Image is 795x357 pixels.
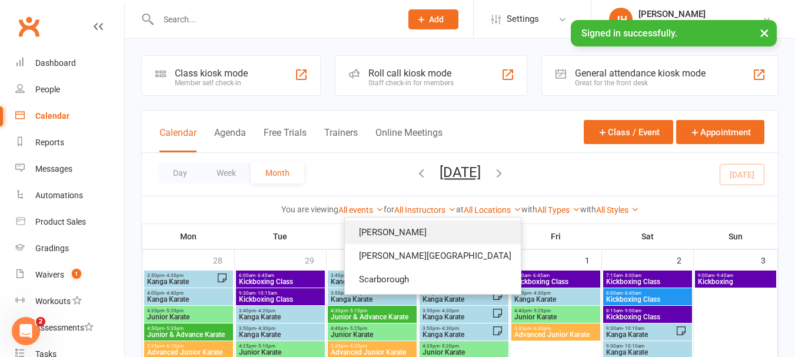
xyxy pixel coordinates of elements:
span: - 4:30pm [440,326,459,331]
span: - 6:45am [531,273,550,278]
button: Appointment [676,120,764,144]
span: Kanga Karate [606,349,690,356]
div: Emplify Karate Fitness Kickboxing [638,19,762,30]
span: Junior Karate [238,349,322,356]
span: 4:25pm [238,343,322,349]
a: Clubworx [14,12,44,41]
a: Product Sales [15,209,124,235]
span: - 5:35pm [164,326,184,331]
div: Product Sales [35,217,86,226]
div: 2 [677,250,693,269]
span: 3:50pm [147,273,217,278]
a: [PERSON_NAME] [345,221,521,244]
span: Kickboxing Class [606,278,690,285]
button: Add [408,9,458,29]
span: - 4:20pm [256,308,275,313]
strong: for [384,205,394,214]
span: - 5:15pm [348,308,367,313]
span: 4:40pm [330,326,414,331]
span: Settings [507,6,539,32]
span: - 10:10am [623,326,644,331]
span: Add [429,15,444,24]
span: Advanced Junior Karate [147,349,231,356]
span: Kickboxing Class [238,296,322,303]
span: 8:15am [606,308,690,313]
span: 9:30am [606,326,676,331]
a: All Styles [596,205,639,215]
span: Kanga Karate [422,313,492,321]
span: 9:00am [697,273,774,278]
div: General attendance kiosk mode [575,68,706,79]
iframe: Intercom live chat [12,317,40,345]
input: Search... [155,11,393,28]
a: Dashboard [15,50,124,76]
a: All Types [537,205,580,215]
button: × [754,20,775,45]
span: Junior Karate [330,331,414,338]
a: Automations [15,182,124,209]
span: Kanga Karate [514,296,598,303]
span: Kanga Karate [147,278,217,285]
span: 4:00pm [147,291,231,296]
div: Reports [35,138,64,147]
span: Kickboxing Class [606,296,690,303]
div: Class kiosk mode [175,68,248,79]
span: - 6:45am [255,273,274,278]
span: Kanga Karate [422,331,492,338]
span: 6:00am [238,273,322,278]
span: - 4:30pm [440,308,459,313]
span: 1 [72,269,81,279]
span: Kickboxing [697,278,774,285]
a: All Instructors [394,205,456,215]
strong: with [580,205,596,214]
span: - 5:20pm [164,308,184,313]
strong: at [456,205,464,214]
th: Mon [142,224,234,249]
button: Week [202,162,251,183]
span: 3:50pm [514,291,598,296]
span: - 5:20pm [440,343,459,349]
span: Kanga Karate [330,278,414,285]
span: - 9:00am [623,308,641,313]
span: Kanga Karate [606,331,676,338]
span: Kickboxing Class [514,278,598,285]
span: 4:35pm [147,308,231,313]
div: Staff check-in for members [368,79,454,87]
button: Class / Event [584,120,673,144]
span: - 4:30pm [256,326,275,331]
span: - 10:15am [255,291,277,296]
div: Calendar [35,111,69,121]
button: Agenda [214,127,246,152]
span: - 5:25pm [531,308,551,313]
div: Messages [35,164,72,174]
span: Kanga Karate [147,296,231,303]
th: Tue [234,224,326,249]
span: - 9:45am [714,273,733,278]
th: Sun [693,224,778,249]
span: - 4:40pm [164,291,184,296]
button: Day [158,162,202,183]
div: Automations [35,191,83,200]
a: [PERSON_NAME][GEOGRAPHIC_DATA] [345,244,521,268]
span: Junior & Advance Karate [330,313,414,321]
span: 5:35pm [330,343,414,349]
span: Kanga Karate [422,296,492,303]
span: Advanced Junior Karate [514,331,598,338]
span: 3:40pm [238,308,322,313]
span: Junior Karate [147,313,231,321]
span: Junior & Advance Karate [147,331,231,338]
span: Kanga Karate [238,313,322,321]
span: 3:40pm [330,273,414,278]
a: Scarborough [345,268,521,291]
span: Kanga Karate [238,331,322,338]
span: 9:30am [606,343,690,349]
span: 2 [36,317,45,326]
div: JH [609,8,633,31]
span: Junior Karate [422,349,506,356]
span: - 5:10pm [256,343,275,349]
div: Waivers [35,270,64,279]
span: 4:40pm [514,308,598,313]
span: Kanga Karate [330,296,414,303]
span: - 4:30pm [531,291,551,296]
div: Assessments [35,323,94,332]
